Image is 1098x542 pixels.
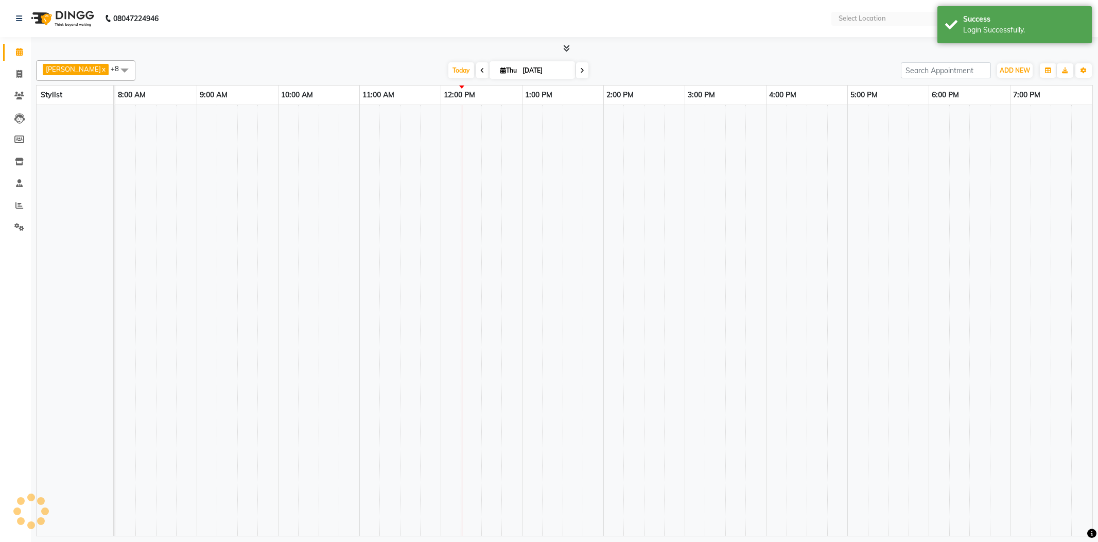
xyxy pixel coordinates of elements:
input: Search Appointment [901,62,991,78]
a: x [101,65,106,73]
a: 11:00 AM [360,88,397,103]
button: ADD NEW [997,63,1033,78]
span: +8 [111,64,127,73]
img: logo [26,4,97,33]
input: 2025-09-04 [519,63,571,78]
span: Stylist [41,90,62,99]
span: [PERSON_NAME] [46,65,101,73]
a: 10:00 AM [278,88,316,103]
a: 1:00 PM [522,88,555,103]
div: Select Location [839,13,886,24]
span: Today [448,62,474,78]
a: 4:00 PM [766,88,799,103]
a: 8:00 AM [115,88,148,103]
div: Login Successfully. [963,25,1084,36]
a: 3:00 PM [685,88,718,103]
b: 08047224946 [113,4,159,33]
a: 2:00 PM [604,88,636,103]
span: Thu [498,66,519,74]
span: ADD NEW [1000,66,1030,74]
a: 7:00 PM [1010,88,1043,103]
a: 12:00 PM [441,88,478,103]
div: Success [963,14,1084,25]
a: 5:00 PM [848,88,880,103]
a: 9:00 AM [197,88,230,103]
a: 6:00 PM [929,88,962,103]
